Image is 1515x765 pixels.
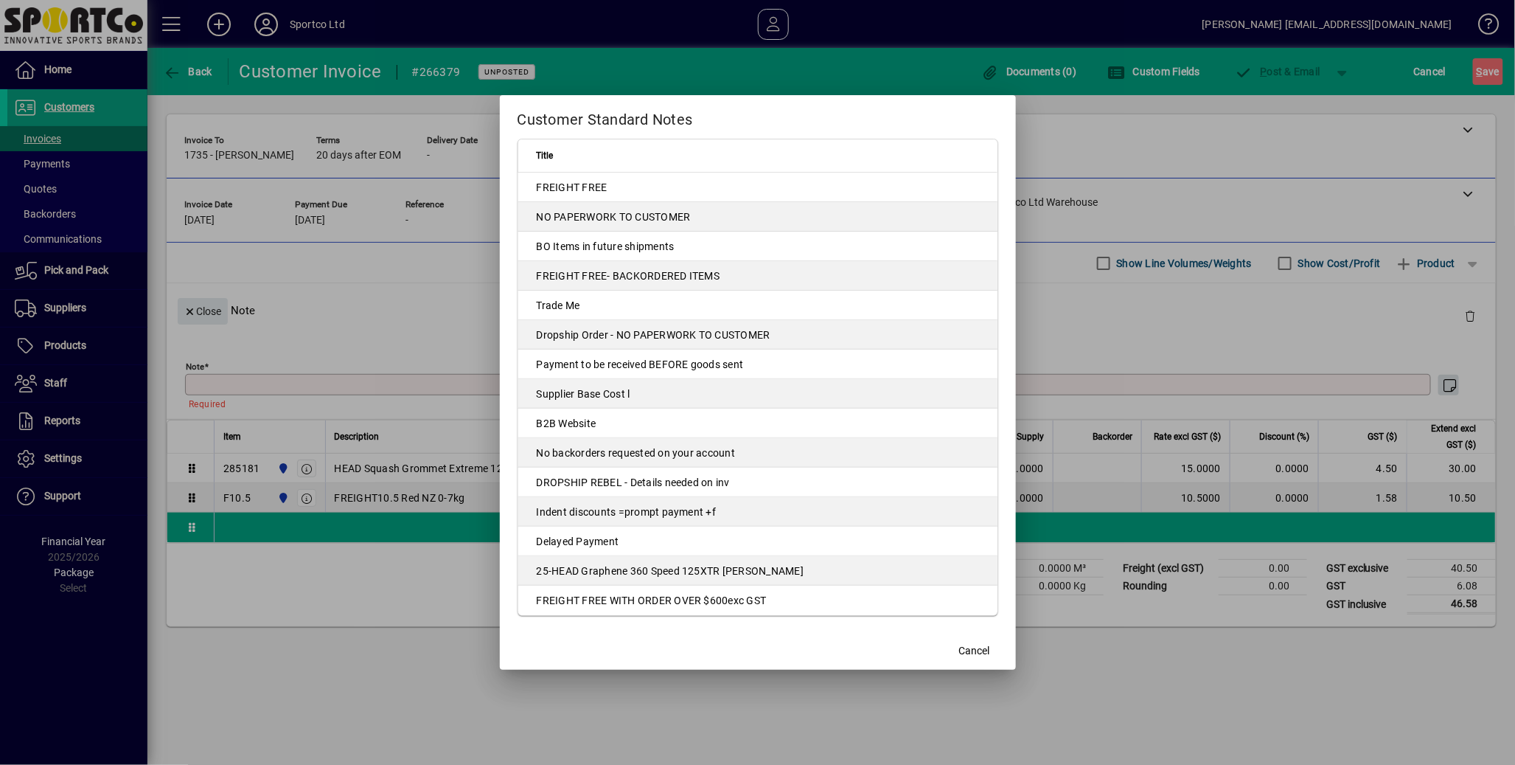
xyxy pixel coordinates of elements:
td: Supplier Base Cost l [518,379,997,409]
td: Indent discounts =prompt payment +f [518,497,997,527]
td: Dropship Order - NO PAPERWORK TO CUSTOMER [518,320,997,350]
td: FREIGHT FREE- BACKORDERED ITEMS [518,261,997,291]
h2: Customer Standard Notes [500,95,1016,138]
button: Cancel [951,637,998,664]
td: Trade Me [518,291,997,320]
td: DROPSHIP REBEL - Details needed on inv [518,468,997,497]
td: No backorders requested on your account [518,438,997,468]
td: FREIGHT FREE WITH ORDER OVER $600exc GST [518,586,997,615]
td: B2B Website [518,409,997,438]
td: Delayed Payment [518,527,997,556]
td: Payment to be received BEFORE goods sent [518,350,997,379]
td: 25-HEAD Graphene 360 Speed 125XTR [PERSON_NAME] [518,556,997,586]
td: NO PAPERWORK TO CUSTOMER [518,202,997,232]
td: BO Items in future shipments [518,232,997,261]
span: Title [537,148,554,164]
span: Cancel [959,643,990,659]
td: FREIGHT FREE [518,173,997,202]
